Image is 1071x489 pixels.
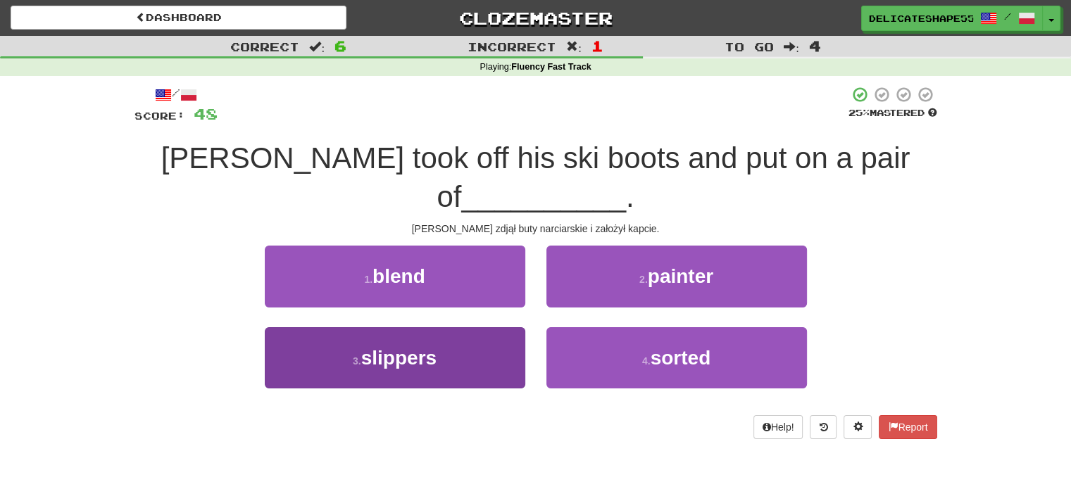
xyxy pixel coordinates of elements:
[810,415,837,439] button: Round history (alt+y)
[848,107,870,118] span: 25 %
[372,265,425,287] span: blend
[861,6,1043,31] a: DelicateShape5502 /
[848,107,937,120] div: Mastered
[869,12,973,25] span: DelicateShape5502
[353,355,361,367] small: 3 .
[725,39,774,53] span: To go
[361,347,437,369] span: slippers
[1004,11,1011,21] span: /
[194,105,218,122] span: 48
[334,37,346,54] span: 6
[265,327,525,388] button: 3.slippers
[364,274,372,285] small: 1 .
[546,327,807,388] button: 4.sorted
[784,41,799,53] span: :
[648,265,713,287] span: painter
[309,41,325,53] span: :
[642,355,651,367] small: 4 .
[134,222,937,236] div: [PERSON_NAME] zdjął buty narciarskie i założył kapcie.
[368,6,703,30] a: Clozemaster
[511,62,591,72] strong: Fluency Fast Track
[461,180,626,213] span: __________
[265,246,525,307] button: 1.blend
[230,39,299,53] span: Correct
[566,41,582,53] span: :
[626,180,634,213] span: .
[651,347,711,369] span: sorted
[468,39,556,53] span: Incorrect
[546,246,807,307] button: 2.painter
[161,141,910,213] span: [PERSON_NAME] took off his ski boots and put on a pair of
[11,6,346,30] a: Dashboard
[753,415,803,439] button: Help!
[134,86,218,103] div: /
[591,37,603,54] span: 1
[639,274,648,285] small: 2 .
[809,37,821,54] span: 4
[879,415,937,439] button: Report
[134,110,185,122] span: Score:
